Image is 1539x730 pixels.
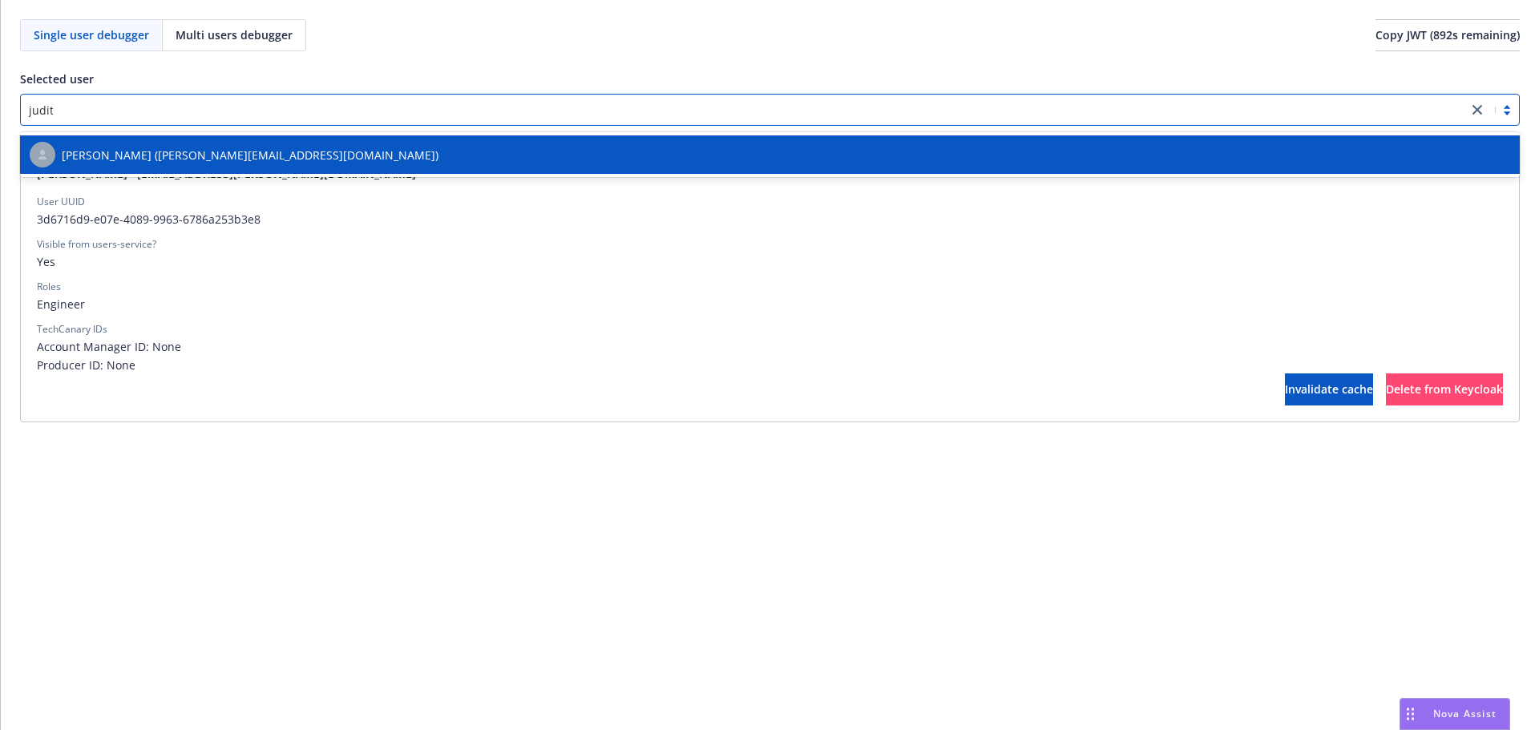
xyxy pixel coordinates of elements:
[1468,100,1487,119] a: close
[1375,27,1520,42] span: Copy JWT ( 892 s remaining)
[1375,19,1520,51] button: Copy JWT (892s remaining)
[1400,698,1510,730] button: Nova Assist
[37,211,1503,228] span: 3d6716d9-e07e-4089-9963-6786a253b3e8
[37,357,1503,373] span: Producer ID: None
[1285,381,1373,397] span: Invalidate cache
[1433,707,1497,720] span: Nova Assist
[37,195,85,209] div: User UUID
[176,26,293,43] span: Multi users debugger
[37,280,61,294] div: Roles
[1386,381,1503,397] span: Delete from Keycloak
[20,71,94,87] span: Selected user
[37,296,1503,313] span: Engineer
[37,237,156,252] div: Visible from users-service?
[37,253,1503,270] span: Yes
[37,338,1503,355] span: Account Manager ID: None
[1400,699,1420,729] div: Drag to move
[1386,373,1503,405] button: Delete from Keycloak
[34,26,149,43] span: Single user debugger
[1285,373,1373,405] button: Invalidate cache
[37,322,107,337] div: TechCanary IDs
[62,147,438,163] span: [PERSON_NAME] ([PERSON_NAME][EMAIL_ADDRESS][DOMAIN_NAME])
